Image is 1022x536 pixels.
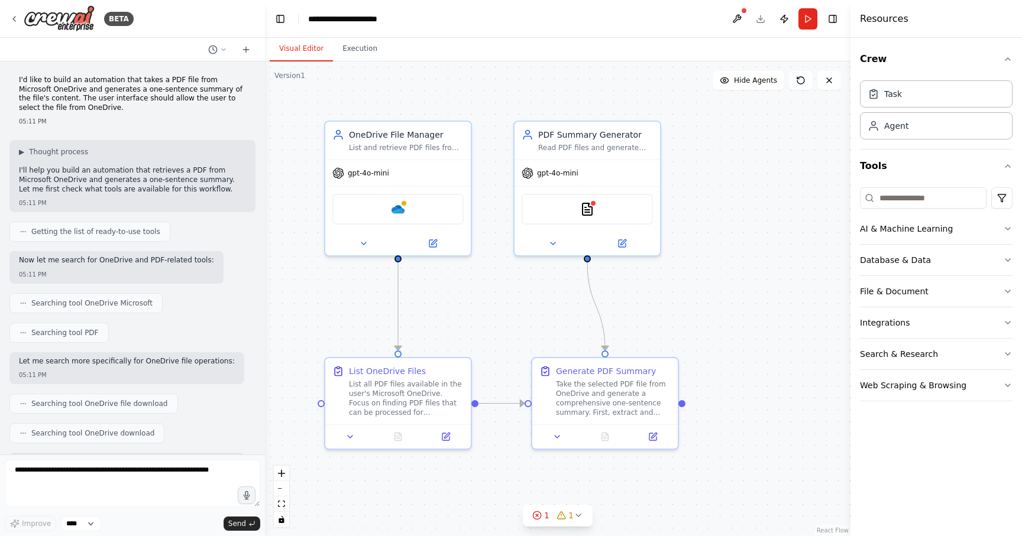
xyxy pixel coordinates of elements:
[817,527,849,534] a: React Flow attribution
[274,466,289,481] button: zoom in
[228,519,246,528] span: Send
[884,120,908,132] div: Agent
[274,71,305,80] div: Version 1
[203,43,232,57] button: Switch to previous chat
[348,168,389,178] span: gpt-4o-mini
[860,276,1013,307] button: File & Document
[5,516,56,531] button: Improve
[274,496,289,512] button: fit view
[31,428,154,438] span: Searching tool OneDrive download
[224,516,260,531] button: Send
[860,285,929,297] div: File & Document
[274,512,289,527] button: toggle interactivity
[19,199,246,207] div: 05:11 PM
[580,202,594,216] img: PDFSearchTool
[860,370,1013,401] button: Web Scraping & Browsing
[272,11,289,27] button: Hide left sidebar
[860,183,1013,411] div: Tools
[270,37,333,61] button: Visual Editor
[581,262,611,350] g: Edge from 82b1bea2-8acb-44e0-bdf5-d092c26cbc78 to 3beb87a6-da9e-4426-bd24-1b507370d814
[238,486,256,504] button: Click to speak your automation idea
[531,357,679,450] div: Generate PDF SummaryTake the selected PDF file from OneDrive and generate a comprehensive one-sen...
[478,398,525,410] g: Edge from 70a0e364-6760-4b51-a05c-bff3be122d9d to 3beb87a6-da9e-4426-bd24-1b507370d814
[537,168,578,178] span: gpt-4o-mini
[544,509,549,521] span: 1
[860,43,1013,76] button: Crew
[324,121,472,256] div: OneDrive File ManagerList and retrieve PDF files from Microsoft OneDrive for {file_selection}, al...
[556,365,656,377] div: Generate PDF Summary
[860,348,938,360] div: Search & Research
[713,71,784,90] button: Hide Agents
[19,270,214,279] div: 05:11 PM
[399,236,466,251] button: Open in side panel
[308,13,377,25] nav: breadcrumb
[556,379,671,417] div: Take the selected PDF file from OneDrive and generate a comprehensive one-sentence summary. First...
[824,11,841,27] button: Hide right sidebar
[632,430,673,444] button: Open in side panel
[734,76,777,85] span: Hide Agents
[333,37,387,61] button: Execution
[588,236,655,251] button: Open in side panel
[29,147,88,157] span: Thought process
[860,12,908,26] h4: Resources
[860,307,1013,338] button: Integrations
[349,143,464,152] div: List and retrieve PDF files from Microsoft OneDrive for {file_selection}, allowing users to selec...
[538,129,653,141] div: PDF Summary Generator
[860,213,1013,244] button: AI & Machine Learning
[860,317,910,329] div: Integrations
[884,88,902,100] div: Task
[349,365,426,377] div: List OneDrive Files
[324,357,472,450] div: List OneDrive FilesList all PDF files available in the user's Microsoft OneDrive. Focus on findin...
[31,399,168,408] span: Searching tool OneDrive file download
[19,256,214,265] p: Now let me search for OneDrive and PDF-related tools:
[580,430,630,444] button: No output available
[19,147,88,157] button: ▶Thought process
[568,509,574,521] span: 1
[104,12,134,26] div: BETA
[425,430,466,444] button: Open in side panel
[24,5,95,32] img: Logo
[31,227,160,236] span: Getting the list of ready-to-use tools
[19,76,246,112] p: I'd like to build an automation that takes a PDF file from Microsoft OneDrive and generates a one...
[274,481,289,496] button: zoom out
[860,76,1013,149] div: Crew
[349,379,464,417] div: List all PDF files available in the user's Microsoft OneDrive. Focus on finding PDF files that ca...
[860,339,1013,369] button: Search & Research
[19,147,24,157] span: ▶
[19,166,246,194] p: I'll help you build an automation that retrieves a PDF from Microsoft OneDrive and generates a on...
[31,298,153,308] span: Searching tool OneDrive Microsoft
[860,245,1013,275] button: Database & Data
[860,223,953,235] div: AI & Machine Learning
[19,357,235,366] p: Let me search more specifically for OneDrive file operations:
[860,254,931,266] div: Database & Data
[860,379,966,391] div: Web Scraping & Browsing
[392,262,404,350] g: Edge from 9991f0ae-ddd3-40f9-8264-4a3736936b5b to 70a0e364-6760-4b51-a05c-bff3be122d9d
[274,466,289,527] div: React Flow controls
[373,430,423,444] button: No output available
[237,43,256,57] button: Start a new chat
[19,117,246,126] div: 05:11 PM
[523,505,593,527] button: 11
[19,371,235,379] div: 05:11 PM
[349,129,464,141] div: OneDrive File Manager
[860,150,1013,183] button: Tools
[31,328,99,337] span: Searching tool PDF
[391,202,405,216] img: OneDrive
[22,519,51,528] span: Improve
[538,143,653,152] div: Read PDF files and generate concise one-sentence summaries that capture the key content and main ...
[513,121,661,256] div: PDF Summary GeneratorRead PDF files and generate concise one-sentence summaries that capture the ...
